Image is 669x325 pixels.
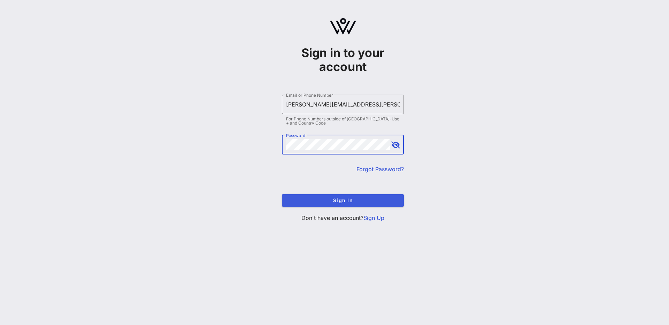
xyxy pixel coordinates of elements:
label: Password [286,133,306,138]
h1: Sign in to your account [282,46,404,74]
p: Don't have an account? [282,214,404,222]
div: For Phone Numbers outside of [GEOGRAPHIC_DATA]: Use + and Country Code [286,117,400,125]
span: Sign In [287,197,398,203]
label: Email or Phone Number [286,93,333,98]
button: Sign In [282,194,404,207]
a: Forgot Password? [356,166,404,173]
button: append icon [391,142,400,149]
a: Sign Up [363,214,384,221]
img: logo.svg [330,18,356,35]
